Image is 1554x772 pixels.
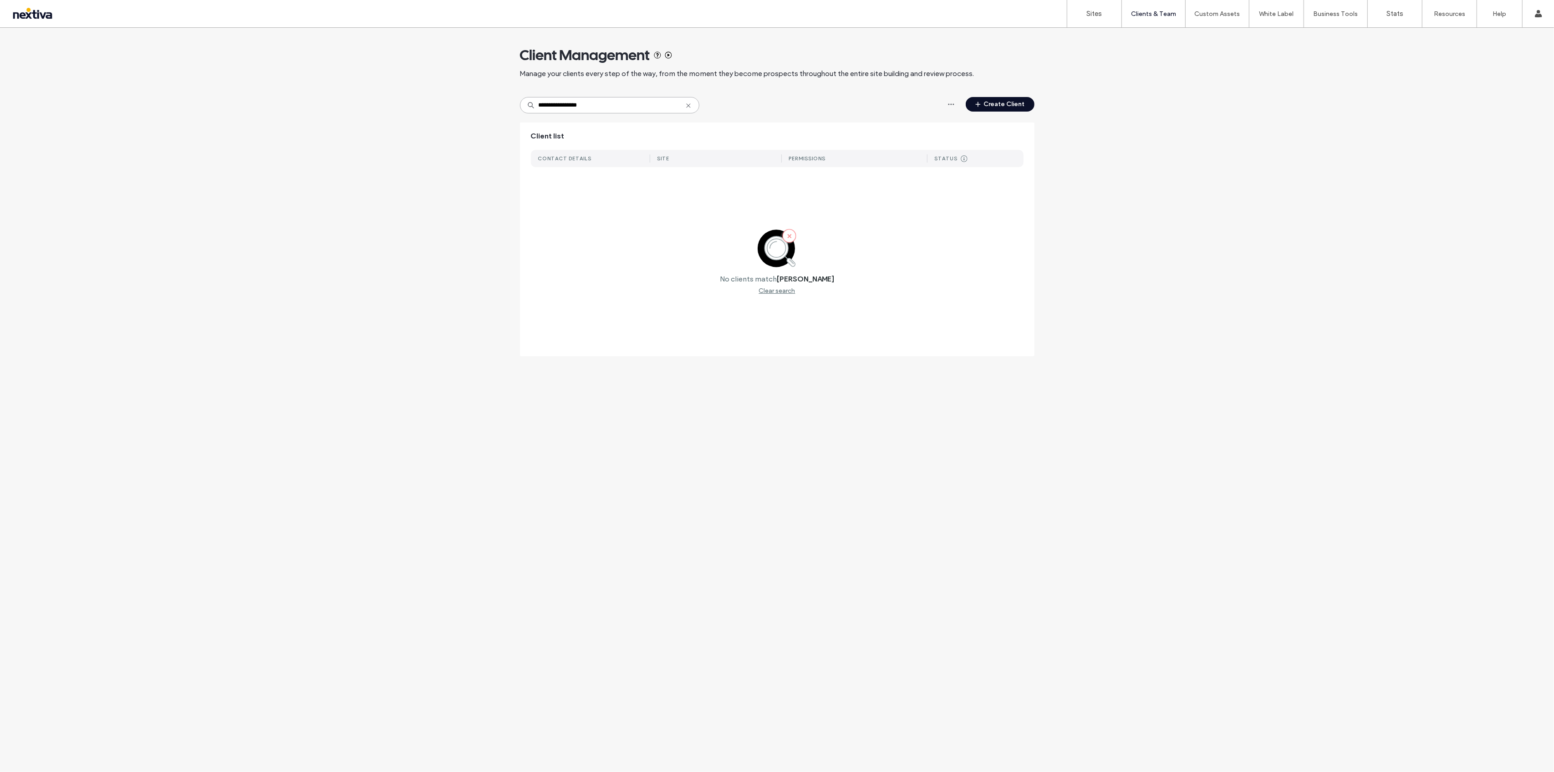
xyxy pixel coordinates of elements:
label: Sites [1087,10,1102,18]
span: Help [20,6,39,15]
label: Help [1493,10,1507,18]
span: Manage your clients every step of the way, from the moment they become prospects throughout the e... [520,69,974,79]
label: Business Tools [1314,10,1358,18]
label: Resources [1434,10,1465,18]
div: CONTACT DETAILS [538,155,592,162]
label: Stats [1386,10,1403,18]
div: Clear search [759,287,795,295]
label: White Label [1259,10,1294,18]
label: [PERSON_NAME] [777,275,834,283]
label: Custom Assets [1195,10,1240,18]
span: Client list [531,131,565,141]
label: No clients match [720,275,777,283]
div: STATUS [935,155,958,162]
span: Client Management [520,46,650,64]
button: Create Client [966,97,1034,112]
div: SITE [657,155,670,162]
div: PERMISSIONS [789,155,826,162]
label: Clients & Team [1131,10,1176,18]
